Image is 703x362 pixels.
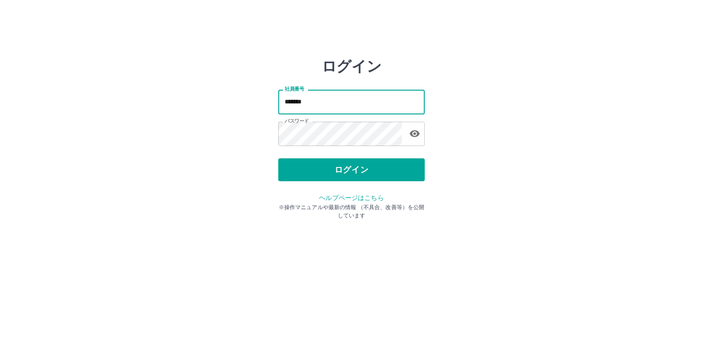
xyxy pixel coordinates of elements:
h2: ログイン [322,58,382,75]
button: ログイン [278,158,425,181]
label: パスワード [285,118,309,124]
a: ヘルプページはこちら [319,194,384,201]
p: ※操作マニュアルや最新の情報 （不具合、改善等）を公開しています [278,203,425,220]
label: 社員番号 [285,86,304,92]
